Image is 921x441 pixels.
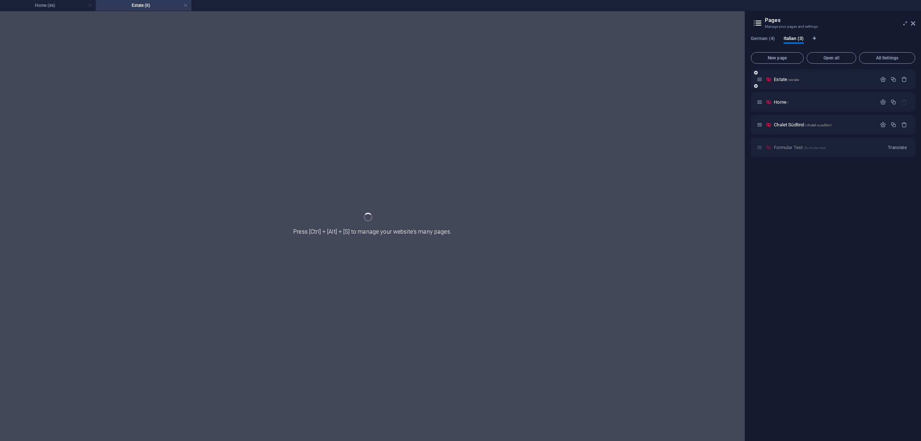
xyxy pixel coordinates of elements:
div: Estate/estate [772,77,876,82]
span: Italian (3) [784,34,804,44]
span: German (4) [751,34,775,44]
h4: Estate (it) [96,1,191,9]
div: Duplicate [890,99,897,105]
button: Translate [885,142,909,153]
div: The startpage cannot be deleted [901,99,907,105]
span: /estate [788,78,799,82]
div: Settings [880,76,886,82]
button: New page [751,52,804,64]
div: Settings [880,99,886,105]
span: Translate [888,145,907,150]
div: Remove [901,76,907,82]
span: Click to open page [774,122,831,127]
span: Click to open page [774,99,789,105]
div: Remove [901,122,907,128]
div: Language Tabs [751,36,915,49]
div: Chalet Südtirol/chalet-suedtirol [772,122,876,127]
span: / [787,100,789,104]
h2: Pages [765,17,915,23]
button: All Settings [859,52,915,64]
span: Estate [774,77,799,82]
h3: Manage your pages and settings [765,23,901,30]
span: Open all [810,56,853,60]
button: Open all [807,52,856,64]
span: All Settings [862,56,912,60]
div: Home/ [772,100,876,104]
span: New page [754,56,800,60]
span: /chalet-suedtirol [805,123,831,127]
div: Settings [880,122,886,128]
div: Duplicate [890,76,897,82]
div: Duplicate [890,122,897,128]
